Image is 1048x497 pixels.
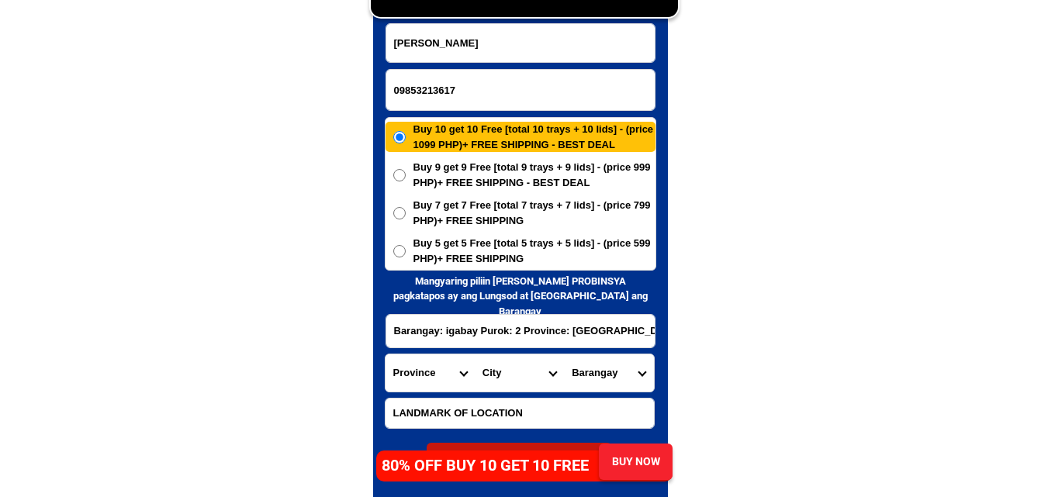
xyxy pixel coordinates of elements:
[382,454,605,477] h4: 80% OFF BUY 10 GET 10 FREE
[393,131,406,143] input: Buy 10 get 10 Free [total 10 trays + 10 lids] - (price 1099 PHP)+ FREE SHIPPING - BEST DEAL
[386,354,475,392] select: Select province
[596,453,676,471] div: BUY NOW
[413,160,655,190] span: Buy 9 get 9 Free [total 9 trays + 9 lids] - (price 999 PHP)+ FREE SHIPPING - BEST DEAL
[393,207,406,219] input: Buy 7 get 7 Free [total 7 trays + 7 lids] - (price 799 PHP)+ FREE SHIPPING
[393,245,406,257] input: Buy 5 get 5 Free [total 5 trays + 5 lids] - (price 599 PHP)+ FREE SHIPPING
[393,169,406,181] input: Buy 9 get 9 Free [total 9 trays + 9 lids] - (price 999 PHP)+ FREE SHIPPING - BEST DEAL
[386,399,654,428] input: Input LANDMARKOFLOCATION
[413,198,655,228] span: Buy 7 get 7 Free [total 7 trays + 7 lids] - (price 799 PHP)+ FREE SHIPPING
[413,122,655,152] span: Buy 10 get 10 Free [total 10 trays + 10 lids] - (price 1099 PHP)+ FREE SHIPPING - BEST DEAL
[386,315,655,347] input: Input address
[564,354,653,392] select: Select commune
[386,24,655,62] input: Input full_name
[475,354,564,392] select: Select district
[386,70,655,110] input: Input phone_number
[413,236,655,266] span: Buy 5 get 5 Free [total 5 trays + 5 lids] - (price 599 PHP)+ FREE SHIPPING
